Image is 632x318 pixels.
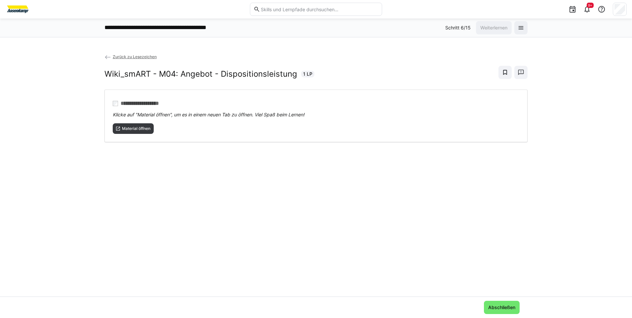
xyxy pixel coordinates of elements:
span: Abschließen [487,304,516,311]
p: Schritt 6/15 [445,24,471,31]
button: Abschließen [484,301,520,314]
span: 1 LP [303,71,312,77]
button: Material öffnen [113,123,154,134]
a: Zurück zu Lesezeichen [104,54,157,59]
span: Weiterlernen [479,24,508,31]
button: Weiterlernen [476,21,512,34]
input: Skills und Lernpfade durchsuchen… [260,6,378,12]
h2: Wiki_smART - M04: Angebot - Dispositionsleistung [104,69,297,79]
span: Klicke auf "Material öffnen", um es in einem neuen Tab zu öffnen. Viel Spaß beim Lernen! [113,112,304,117]
span: 9+ [588,3,592,7]
span: Material öffnen [121,126,151,131]
span: Zurück zu Lesezeichen [113,54,157,59]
